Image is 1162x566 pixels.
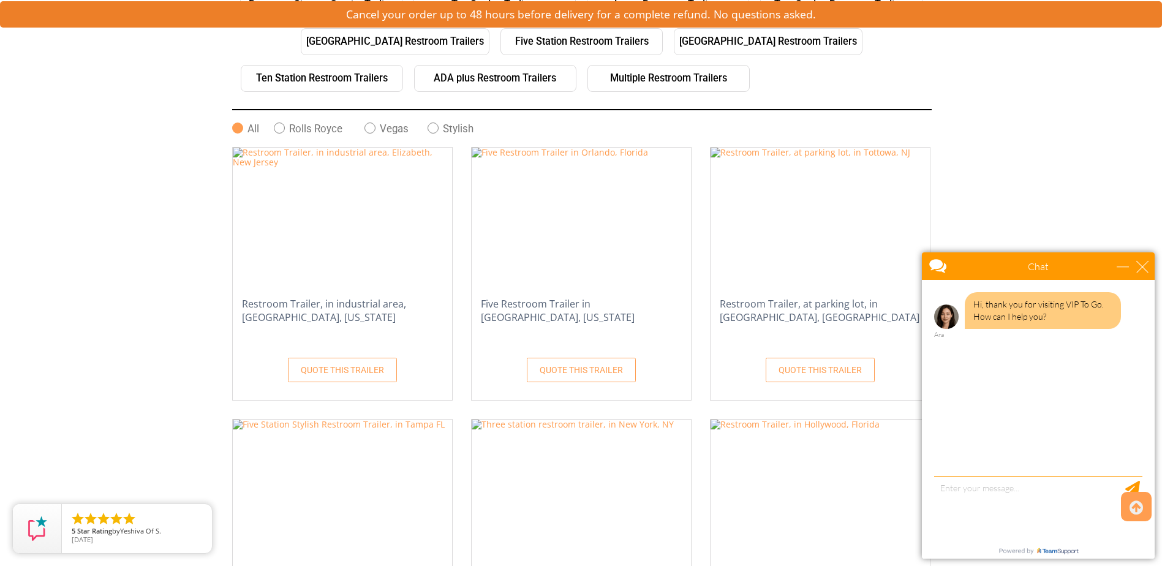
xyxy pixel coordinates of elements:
[527,358,636,382] a: QUOTE THIS TRAILER
[711,483,880,495] a: Restroom Trailer, in Hollywood, Florida
[500,28,663,55] a: Five Station Restroom Trailers
[233,483,445,495] a: Five Station Stylish Restroom Trailer, in Tampa FL
[120,526,161,535] span: Yeshiva Of S.
[72,535,93,544] span: [DATE]
[428,123,497,135] label: Stylish
[915,245,1162,566] iframe: Live Chat Box
[472,294,691,341] h4: Five Restroom Trailer in [GEOGRAPHIC_DATA], [US_STATE]
[711,294,930,341] h4: Restroom Trailer, at parking lot, in [GEOGRAPHIC_DATA], [GEOGRAPHIC_DATA]
[77,526,112,535] span: Star Rating
[72,527,202,536] span: by
[711,211,910,223] a: Restroom Trailer, at parking lot, in Tottowa, NJ
[25,516,50,541] img: Review Rating
[587,65,750,92] a: Multiple Restroom Trailers
[241,65,403,92] a: Ten Station Restroom Trailers
[472,483,674,495] a: Three station restroom trailer, in New York, NY
[472,148,648,289] img: Five Restroom Trailer in Orlando, Florida
[472,211,648,223] a: Five Restroom Trailer in Orlando, Florida
[301,28,489,55] a: [GEOGRAPHIC_DATA] Restroom Trailers
[674,28,862,55] a: [GEOGRAPHIC_DATA] Restroom Trailers
[83,511,98,526] li: 
[233,294,452,341] h4: Restroom Trailer, in industrial area, [GEOGRAPHIC_DATA], [US_STATE]
[70,511,85,526] li: 
[711,420,880,560] img: Restroom Trailer, in Hollywood, Florida
[766,358,875,382] a: QUOTE THIS TRAILER
[472,420,674,560] img: Three station restroom trailer, in New York, NY
[232,123,274,135] label: All
[233,148,452,289] img: Restroom Trailer, in industrial area, Elizabeth, New Jersey
[96,511,111,526] li: 
[233,420,445,560] img: Five Station Stylish Restroom Trailer, in Tampa FL
[72,526,75,535] span: 5
[233,211,452,223] a: Restroom Trailer, in industrial area, Elizabeth, New Jersey
[711,148,910,289] img: Restroom Trailer, at parking lot, in Tottowa, NJ
[414,65,576,92] a: ADA plus Restroom Trailers
[364,123,428,135] label: Vegas
[122,511,137,526] li: 
[274,123,364,135] label: Rolls Royce
[288,358,397,382] a: QUOTE THIS TRAILER
[109,511,124,526] li: 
